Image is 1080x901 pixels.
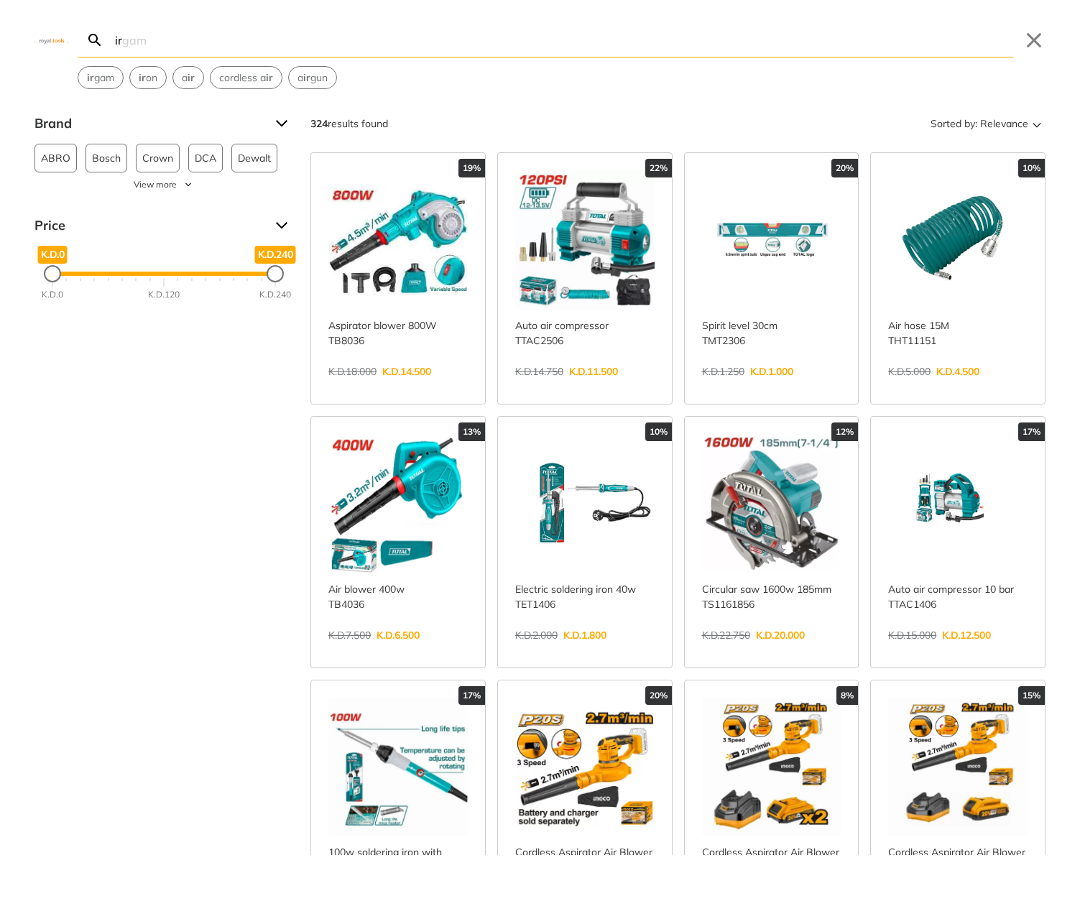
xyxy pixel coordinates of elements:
[211,67,282,88] button: Select suggestion: cordless air
[259,288,291,301] div: K.D.240
[645,422,672,441] div: 10%
[458,422,485,441] div: 13%
[87,70,114,86] span: gam
[458,686,485,705] div: 17%
[44,265,61,282] div: Minimum Price
[310,117,328,130] strong: 324
[831,422,858,441] div: 12%
[1018,422,1045,441] div: 17%
[836,686,858,705] div: 8%
[231,144,277,172] button: Dewalt
[78,67,123,88] button: Select suggestion: irgam
[1028,115,1046,132] svg: Sort
[136,144,180,172] button: Crown
[148,288,180,301] div: K.D.120
[1018,686,1045,705] div: 15%
[219,70,273,86] span: cordless a
[34,37,69,43] img: Close
[310,112,388,135] div: results found
[34,178,293,191] button: View more
[266,71,273,84] strong: ir
[86,32,103,49] svg: Search
[645,686,672,705] div: 20%
[41,144,70,172] span: ABRO
[458,159,485,177] div: 19%
[34,144,77,172] button: ABRO
[87,71,94,84] strong: ir
[980,112,1028,135] span: Relevance
[289,67,336,88] button: Select suggestion: air gun
[139,71,146,84] strong: ir
[86,144,127,172] button: Bosch
[78,66,124,89] div: Suggestion: irgam
[173,67,203,88] button: Select suggestion: air
[1018,159,1045,177] div: 10%
[182,70,195,86] span: a
[188,144,223,172] button: DCA
[928,112,1046,135] button: Sorted by:Relevance Sort
[134,178,177,191] span: View more
[645,159,672,177] div: 22%
[195,144,216,172] span: DCA
[42,288,63,301] div: K.D.0
[112,23,1014,57] input: Search…
[172,66,204,89] div: Suggestion: air
[288,66,337,89] div: Suggestion: air gun
[188,71,195,84] strong: ir
[92,144,121,172] span: Bosch
[139,70,157,86] span: on
[210,66,282,89] div: Suggestion: cordless air
[297,70,328,86] span: a gun
[831,159,858,177] div: 20%
[130,67,166,88] button: Select suggestion: iron
[129,66,167,89] div: Suggestion: iron
[142,144,173,172] span: Crown
[1023,29,1046,52] button: Close
[238,144,271,172] span: Dewalt
[34,112,264,135] span: Brand
[267,265,284,282] div: Maximum Price
[303,71,310,84] strong: ir
[34,214,264,237] span: Price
